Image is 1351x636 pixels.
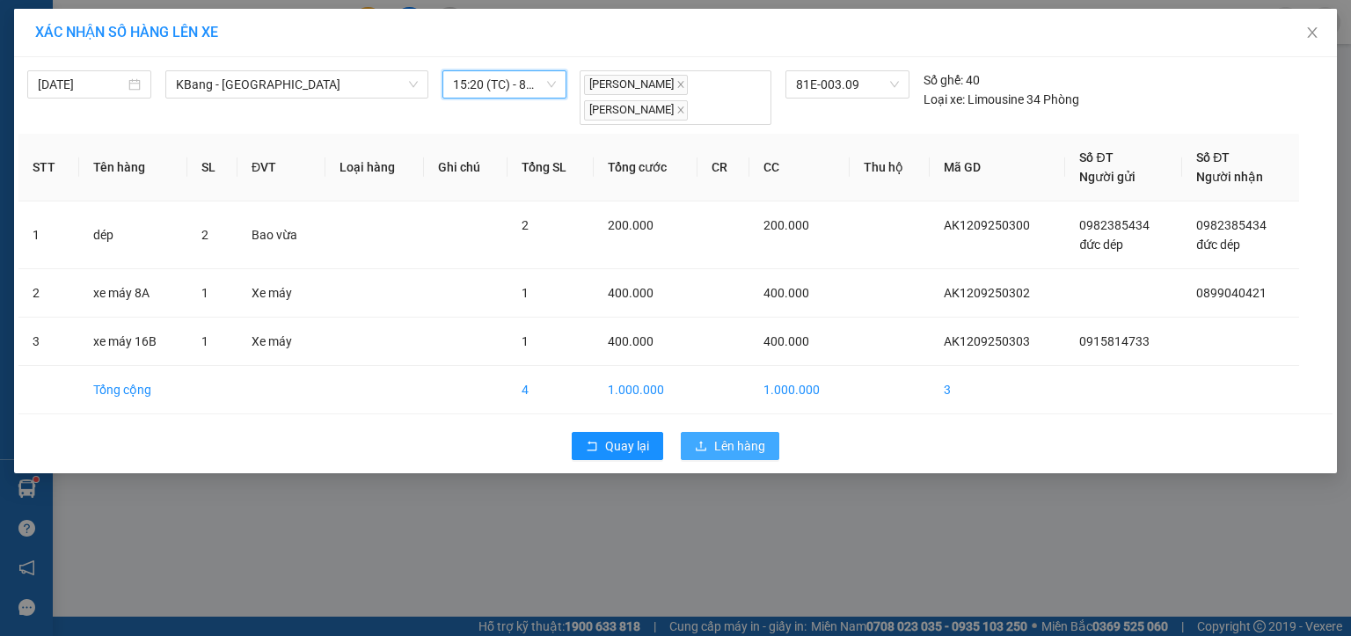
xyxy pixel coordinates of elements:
span: XÁC NHẬN SỐ HÀNG LÊN XE [35,24,218,40]
span: 200.000 [608,218,654,232]
span: đức dép [1079,238,1123,252]
span: Người gửi [1079,170,1136,184]
td: Xe máy [237,318,325,366]
td: Bao vừa [237,201,325,269]
th: ĐVT [237,134,325,201]
div: Limousine 34 Phòng [924,90,1079,109]
td: xe máy 8A [79,269,187,318]
span: Người nhận [1196,170,1263,184]
span: [PERSON_NAME] [584,75,688,95]
td: dép [79,201,187,269]
td: xe máy 16B [79,318,187,366]
input: 12/09/2025 [38,75,125,94]
span: 400.000 [608,334,654,348]
th: Tên hàng [79,134,187,201]
span: 0982385434 [1196,218,1267,232]
th: Thu hộ [850,134,930,201]
span: KBang - Sài Gòn [176,71,418,98]
th: Tổng cước [594,134,697,201]
button: Close [1288,9,1337,58]
th: CC [749,134,850,201]
span: đức dép [1196,238,1240,252]
span: 400.000 [763,334,809,348]
td: 1.000.000 [749,366,850,414]
span: 1 [522,286,529,300]
th: STT [18,134,79,201]
button: rollbackQuay lại [572,432,663,460]
td: 2 [18,269,79,318]
th: SL [187,134,237,201]
span: 1 [522,334,529,348]
div: 40 [924,70,980,90]
th: Loại hàng [325,134,425,201]
span: 0915814733 [1079,334,1150,348]
span: AK1209250302 [944,286,1030,300]
td: 1 [18,201,79,269]
span: [PERSON_NAME] [584,100,688,121]
span: Số ĐT [1196,150,1230,164]
span: 400.000 [763,286,809,300]
span: Số ghế: [924,70,963,90]
th: CR [697,134,749,201]
th: Mã GD [930,134,1065,201]
span: 200.000 [763,218,809,232]
span: Loại xe: [924,90,965,109]
span: 0899040421 [1196,286,1267,300]
span: Quay lại [605,436,649,456]
span: AK1209250303 [944,334,1030,348]
th: Tổng SL [508,134,594,201]
span: 2 [522,218,529,232]
span: down [408,79,419,90]
span: close [676,80,685,89]
span: Lên hàng [714,436,765,456]
td: 3 [18,318,79,366]
td: 3 [930,366,1065,414]
td: 4 [508,366,594,414]
span: upload [695,440,707,454]
td: Xe máy [237,269,325,318]
span: Số ĐT [1079,150,1113,164]
span: rollback [586,440,598,454]
span: 1 [201,286,208,300]
span: 0982385434 [1079,218,1150,232]
td: Tổng cộng [79,366,187,414]
span: 400.000 [608,286,654,300]
span: 1 [201,334,208,348]
span: close [1305,26,1319,40]
span: 15:20 (TC) - 81E-003.09 [453,71,556,98]
span: close [676,106,685,114]
span: 2 [201,228,208,242]
button: uploadLên hàng [681,432,779,460]
span: AK1209250300 [944,218,1030,232]
td: 1.000.000 [594,366,697,414]
span: 81E-003.09 [796,71,898,98]
th: Ghi chú [424,134,508,201]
